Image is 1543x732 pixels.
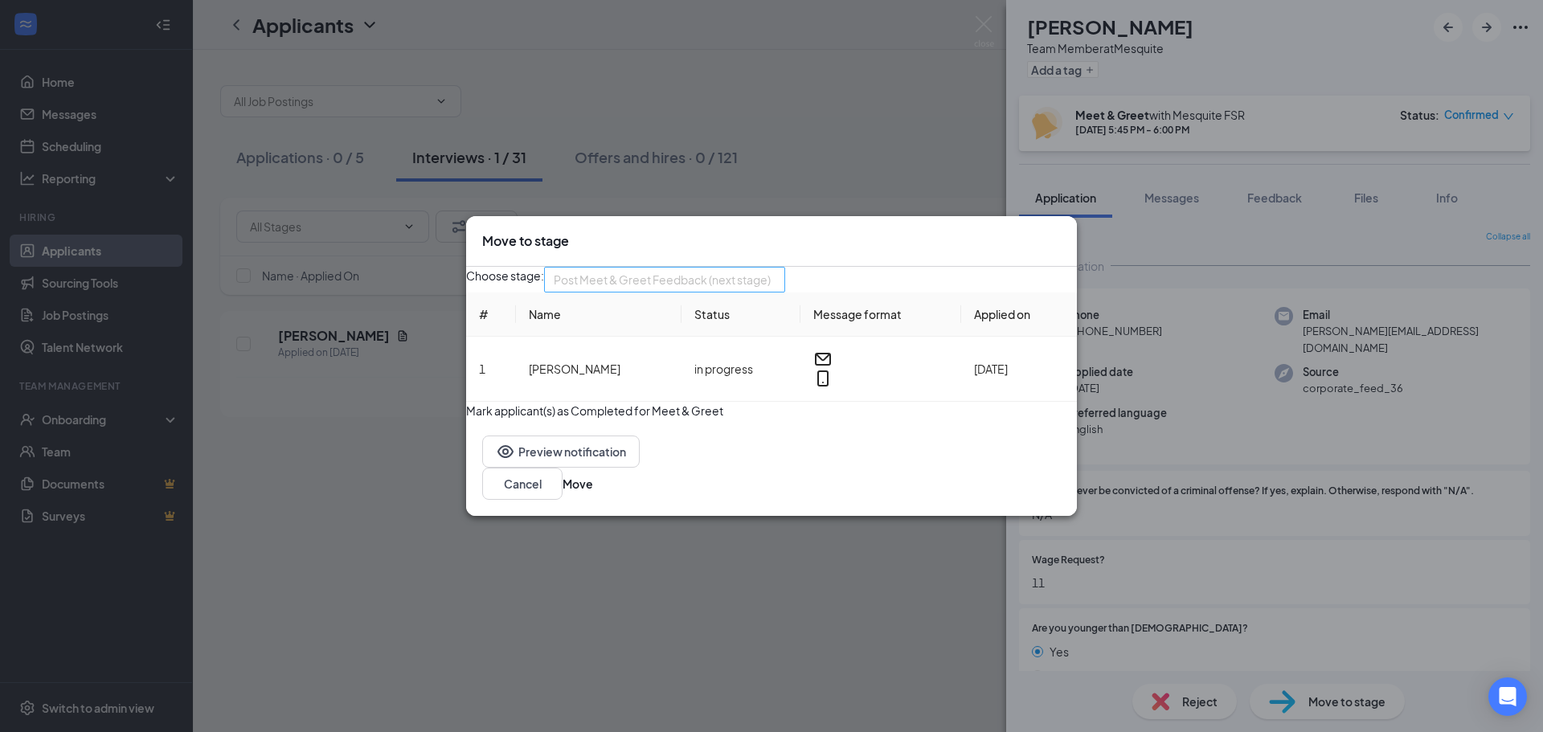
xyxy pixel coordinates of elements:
[466,292,516,337] th: #
[516,292,681,337] th: Name
[813,369,833,388] svg: MobileSms
[681,337,800,402] td: in progress
[554,268,771,292] span: Post Meet & Greet Feedback (next stage)
[479,362,485,376] span: 1
[496,442,515,461] svg: Eye
[681,292,800,337] th: Status
[800,292,961,337] th: Message format
[482,232,569,250] h3: Move to stage
[563,475,593,493] button: Move
[813,350,833,369] svg: Email
[466,267,544,292] span: Choose stage:
[961,337,1077,402] td: [DATE]
[961,292,1077,337] th: Applied on
[466,402,1077,419] p: Mark applicant(s) as Completed for Meet & Greet
[482,436,640,468] button: EyePreview notification
[1488,677,1527,716] div: Open Intercom Messenger
[482,468,563,500] button: Cancel
[516,337,681,402] td: [PERSON_NAME]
